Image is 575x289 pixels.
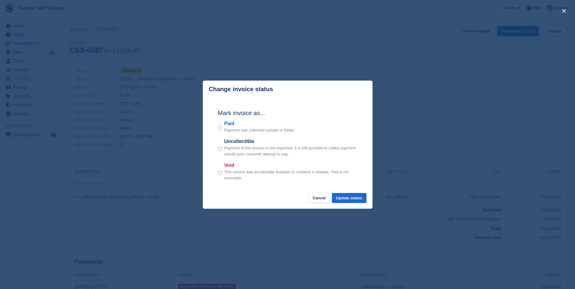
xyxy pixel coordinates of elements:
button: Cancel [308,193,330,203]
p: Payment of this invoice is not expected. It is still possible to collect payment should your cust... [224,145,357,157]
p: Change invoice status [209,86,273,93]
p: This invoice was accidentally finalised or contains a mistake. This is not reversible. [224,169,357,181]
label: Void [224,162,357,169]
h2: Mark invoice as... [218,108,357,118]
button: close [559,6,569,16]
p: Payment was collected outside of Stripe. [224,127,295,133]
label: Paid [224,120,295,127]
button: Update status [332,193,366,203]
label: Uncollectible [224,138,357,145]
